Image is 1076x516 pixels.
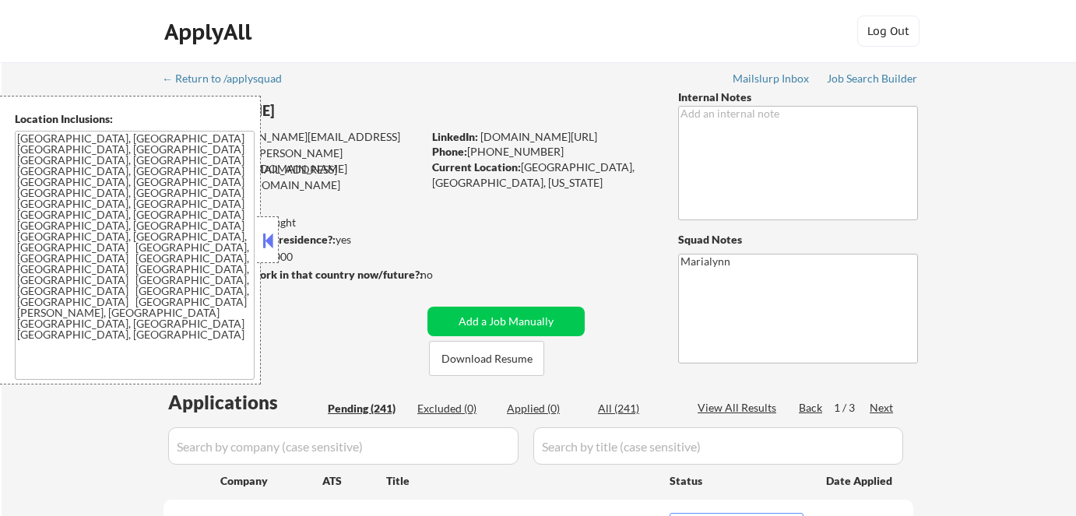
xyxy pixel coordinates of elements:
[164,129,422,160] div: [PERSON_NAME][EMAIL_ADDRESS][DOMAIN_NAME]
[429,341,544,376] button: Download Resume
[827,72,918,88] a: Job Search Builder
[168,427,519,465] input: Search by company (case sensitive)
[163,249,422,265] div: $135,000
[164,146,422,176] div: [PERSON_NAME][EMAIL_ADDRESS][DOMAIN_NAME]
[162,73,297,84] div: ← Return to /applysquad
[533,427,903,465] input: Search by title (case sensitive)
[432,130,478,143] strong: LinkedIn:
[678,90,918,105] div: Internal Notes
[834,400,870,416] div: 1 / 3
[432,145,467,158] strong: Phone:
[328,401,406,416] div: Pending (241)
[598,401,676,416] div: All (241)
[168,393,322,412] div: Applications
[164,162,422,192] div: [EMAIL_ADDRESS][PERSON_NAME][DOMAIN_NAME]
[15,111,255,127] div: Location Inclusions:
[870,400,895,416] div: Next
[432,160,652,190] div: [GEOGRAPHIC_DATA], [GEOGRAPHIC_DATA], [US_STATE]
[733,72,811,88] a: Mailslurp Inbox
[164,101,483,121] div: [PERSON_NAME]
[507,401,585,416] div: Applied (0)
[432,160,521,174] strong: Current Location:
[857,16,920,47] button: Log Out
[162,72,297,88] a: ← Return to /applysquad
[220,473,322,489] div: Company
[164,268,423,281] strong: Will need Visa to work in that country now/future?:
[826,473,895,489] div: Date Applied
[678,232,918,247] div: Squad Notes
[427,307,585,336] button: Add a Job Manually
[417,401,495,416] div: Excluded (0)
[163,215,422,230] div: 0 sent / 100 bought
[386,473,655,489] div: Title
[322,473,386,489] div: ATS
[164,19,256,45] div: ApplyAll
[480,130,597,143] a: [DOMAIN_NAME][URL]
[163,232,417,247] div: yes
[733,73,811,84] div: Mailslurp Inbox
[432,144,652,160] div: [PHONE_NUMBER]
[827,73,918,84] div: Job Search Builder
[670,466,803,494] div: Status
[799,400,824,416] div: Back
[698,400,781,416] div: View All Results
[420,267,465,283] div: no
